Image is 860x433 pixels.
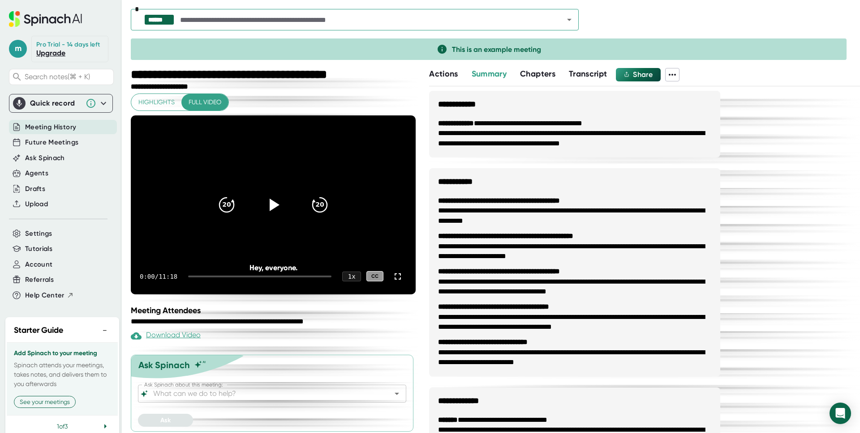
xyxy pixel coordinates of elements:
div: Quick record [13,94,109,112]
button: Share [616,68,661,81]
button: Summary [472,68,507,80]
button: Account [25,259,52,270]
div: Pro Trial - 14 days left [36,41,100,49]
button: Open [391,387,403,400]
div: Meeting Attendees [131,306,418,315]
a: Upgrade [36,49,65,57]
span: Summary [472,69,507,79]
p: Spinach attends your meetings, takes notes, and delivers them to you afterwards [14,361,111,389]
input: What can we do to help? [151,387,377,400]
span: Search notes (⌘ + K) [25,72,111,81]
span: Ask [160,416,171,424]
button: Upload [25,199,48,209]
span: Chapters [520,69,555,79]
span: m [9,40,27,58]
div: Hey, everyone. [159,263,387,272]
div: Paid feature [131,331,201,341]
button: Open [563,13,576,26]
button: Transcript [569,68,607,80]
button: Tutorials [25,244,52,254]
button: Referrals [25,275,54,285]
span: Share [633,70,653,79]
button: Full video [181,94,228,110]
button: Ask [138,414,193,427]
button: Help Center [25,290,74,301]
button: Future Meetings [25,137,78,148]
span: Transcript [569,69,607,79]
button: Highlights [131,94,182,110]
span: Highlights [138,97,175,108]
span: Full video [189,97,221,108]
div: Ask Spinach [138,360,190,370]
span: 1 of 3 [57,423,68,430]
button: − [99,324,111,337]
button: Settings [25,229,52,239]
span: Help Center [25,290,64,301]
button: Chapters [520,68,555,80]
button: Actions [429,68,458,80]
div: CC [366,271,383,281]
span: Actions [429,69,458,79]
button: Drafts [25,184,45,194]
h2: Starter Guide [14,324,63,336]
span: This is an example meeting [452,45,541,54]
div: 1 x [342,272,361,281]
h3: Add Spinach to your meeting [14,350,111,357]
button: Agents [25,168,48,178]
button: Ask Spinach [25,153,65,163]
div: Open Intercom Messenger [830,403,851,424]
div: 0:00 / 11:18 [140,273,177,280]
button: Meeting History [25,122,76,132]
button: See your meetings [14,396,76,408]
div: Quick record [30,99,81,108]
